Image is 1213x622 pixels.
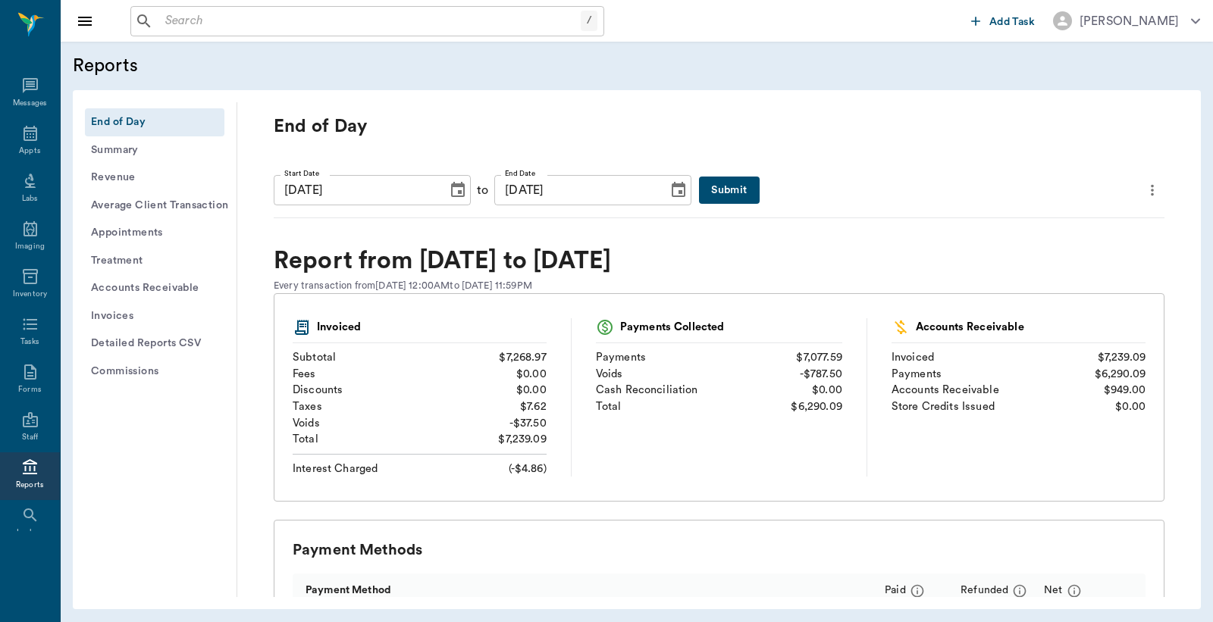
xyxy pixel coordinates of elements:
div: Interest Charged [293,461,378,477]
div: Forms [18,384,41,395]
button: Choose date, selected date is Oct 9, 2025 [663,175,694,205]
div: Paid [885,569,929,611]
div: Cash Reconciliation [596,382,698,399]
div: Staff [22,432,38,443]
div: (-$4.86) [509,461,547,477]
div: / [581,11,597,31]
div: Payments Collected [596,318,842,343]
button: Average Client Transaction [85,192,224,220]
button: Add Task [965,7,1041,35]
div: Taxes [293,399,322,415]
div: $6,290.09 [1095,366,1146,383]
input: MM/DD/YYYY [274,175,437,205]
button: Accounts Receivable [85,274,224,302]
div: $7,077.59 [796,349,842,366]
p: End of Day [274,114,956,139]
button: more [1140,177,1164,203]
div: - $787.50 [800,366,842,383]
div: Labs [22,193,38,205]
div: Accounts Receivable [892,382,999,399]
div: Subtotal [293,349,336,366]
div: Total [596,399,622,415]
div: Messages [13,98,48,109]
div: Payment Methods [293,539,1146,561]
button: Submit [699,177,759,205]
button: message [1008,580,1031,602]
div: Tasks [20,336,39,348]
div: Report from [DATE] to [DATE] [274,242,1164,279]
button: message [1063,580,1086,602]
button: Appointments [85,219,224,247]
div: Refunded [961,569,1029,611]
div: Lookup [17,527,43,539]
div: $0.00 [516,366,547,383]
div: Invoiced [293,318,547,343]
div: - $37.50 [509,415,547,432]
div: Voids [596,366,623,383]
div: $7,268.97 [499,349,546,366]
input: MM/DD/YYYY [494,175,657,205]
div: Fees [293,366,316,383]
div: to [477,181,488,199]
div: Total [293,431,318,448]
button: message [906,580,929,602]
button: Treatment [85,247,224,275]
div: Discounts [293,382,343,399]
div: $0.00 [1115,399,1146,415]
div: $7,239.09 [498,431,546,448]
div: Reports [16,480,44,491]
div: Every transaction from [DATE] 12:00AM to [DATE] 11:59PM [274,279,1164,293]
div: [PERSON_NAME] [1080,12,1179,30]
button: Invoices [85,302,224,330]
div: Imaging [15,241,45,252]
div: Net [1044,569,1085,611]
div: $7.62 [520,399,547,415]
div: $6,290.09 [791,399,842,415]
div: Appts [19,145,40,157]
div: $949.00 [1104,382,1146,399]
input: Search [159,11,581,32]
div: $0.00 [812,382,842,399]
div: Voids [293,415,320,432]
button: Summary [85,136,224,164]
button: Choose date, selected date is Oct 9, 2025 [443,175,473,205]
h5: Reports [73,54,471,78]
div: Inventory [13,289,47,300]
button: Commissions [85,358,224,386]
div: $0.00 [516,382,547,399]
div: Invoiced [892,349,934,366]
button: Close drawer [70,6,100,36]
label: Start Date [284,168,320,179]
label: End Date [505,168,535,179]
button: Detailed Reports CSV [85,330,224,358]
div: Payments [596,349,646,366]
div: Store Credits Issued [892,399,995,415]
iframe: Intercom live chat [15,570,52,607]
div: $7,239.09 [1098,349,1146,366]
button: End of Day [85,108,224,136]
div: Accounts Receivable [892,318,1146,343]
div: Payments [892,366,942,383]
div: Payment Method [306,569,391,611]
button: Revenue [85,164,224,192]
div: Payment Method [293,574,877,608]
button: [PERSON_NAME] [1041,7,1212,35]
